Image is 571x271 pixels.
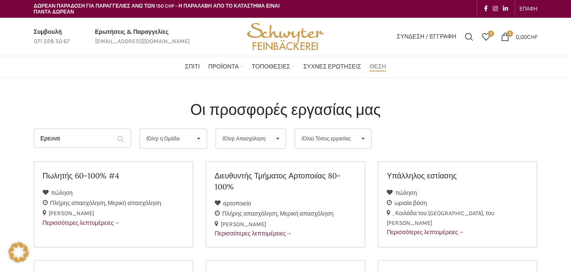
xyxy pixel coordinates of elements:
[509,32,511,36] font: 0
[519,0,538,17] a: ΕΠΑΦΗ
[461,28,478,45] a: Ζητώ
[397,33,456,40] font: Σύνδεση / Εγγραφή
[244,33,327,40] a: Λογότυπο ιστότοπου
[34,162,193,247] a: Πωλητής 60-100% #4 πώληση Πλήρης απασχόληση Μερική απασχόληση [PERSON_NAME] Περισσότερες λεπτομέρ...
[221,221,266,228] font: [PERSON_NAME]
[51,189,73,197] font: πώληση
[387,171,456,181] font: Υπάλληλος εστίασης
[500,3,511,15] a: Σύνδεσμος κοινωνικής δικτύωσης LinkedIn
[369,63,386,70] font: Θέση
[497,28,542,45] a: 0 0,00CHF
[208,58,243,75] a: Προϊόντα
[387,210,494,226] font: του [PERSON_NAME]
[49,210,94,217] font: [PERSON_NAME]
[43,171,120,181] font: Πωλητής 60-100% #4
[222,210,277,217] font: Πλήρης απασχόληση
[146,136,180,142] font: (Όλη) η Ομάδα
[43,219,114,227] font: Περισσότερες λεπτομέρειες
[34,3,280,15] font: ΔΩΡΕΑΝ ΠΑΡΑΔΟΣΗ ΓΙΑ ΠΑΡΑΓΓΕΛΙΕΣ ΑΝΩ ΤΩΝ 150 CHF - Η ΠΑΡΑΛΑΒΗ ΑΠΟ ΤΟ ΚΑΤΑΣΤΗΜΑ ΕΙΝΑΙ ΠΑΝΤΑ ΔΩΡΕΑΝ
[395,210,483,217] font: Κοιλάδα του [GEOGRAPHIC_DATA]
[50,200,105,207] font: Πλήρης απασχόληση
[215,230,286,237] font: Περισσότερες λεπτομέρειες
[206,162,365,247] a: Διευθυντής Τμήματος Αρτοποιίας 80-100% αρτοποιείο Πλήρης απασχόληση Μερική απασχόληση [PERSON_NAM...
[215,171,341,191] font: Διευθυντής Τμήματος Αρτοποιίας 80-100%
[516,33,527,40] font: 0,00
[34,129,131,148] input: Ερευνα
[387,229,458,236] font: Περισσότερες λεπτομέρειες
[252,63,290,70] font: Τοποθεσίες
[369,58,386,75] a: Θέση
[252,58,295,75] a: Τοποθεσίες
[478,28,495,45] a: 0
[490,3,500,15] a: Σύνδεσμος κοινωνικής δικτύωσης Instagram
[208,63,239,70] font: Προϊόντα
[394,200,427,207] font: ωριαία βάση
[515,0,542,17] div: Δευτερεύουσα πλοήγηση
[519,6,538,12] font: ΕΠΑΦΗ
[527,33,538,40] font: CHF
[108,200,161,207] font: Μερική απασχόληση
[223,200,251,207] font: αρτοποιείο
[222,136,266,142] font: (Όλη) Απασχόληση
[303,63,361,70] font: Συχνές ερωτήσεις
[185,58,200,75] a: Σπίτι
[378,162,537,247] a: Υπάλληλος εστίασης πώληση ωριαία βάση Κοιλάδα του [GEOGRAPHIC_DATA]του [PERSON_NAME] Περισσότερες...
[95,27,190,47] a: Σύνδεσμος πλαισίου πληροφοριών
[395,189,417,197] font: πώληση
[34,27,70,47] a: Σύνδεσμος πλαισίου πληροφοριών
[280,210,333,217] font: Μερική απασχόληση
[490,31,492,36] font: 0
[393,28,461,45] a: Σύνδεση / Εγγραφή
[30,58,542,75] div: Κύρια πλοήγηση
[190,100,380,119] font: Οι προσφορές εργασίας μας
[481,3,490,15] a: Σύνδεσμος κοινωνικής δικτύωσης στο Facebook
[303,58,361,75] a: Συχνές ερωτήσεις
[185,63,200,70] font: Σπίτι
[478,28,495,45] div: Η λίστα επιθυμιών μου
[244,18,327,56] img: Αρτοποιείο Schwyter
[301,136,351,142] font: (Όλα) Τόπος εργασίας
